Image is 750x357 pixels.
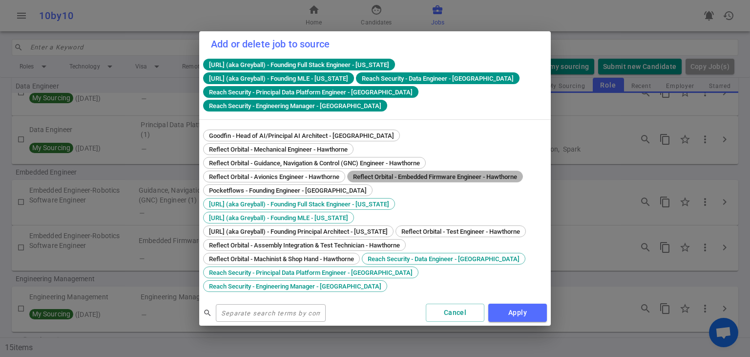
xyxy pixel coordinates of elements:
span: search [203,309,212,317]
h2: Add or delete job to source [199,31,551,57]
span: [URL] (aka Greyball) - Founding Full Stack Engineer - [US_STATE] [205,61,393,68]
span: Goodfin - Head of AI/Principal AI Architect - [GEOGRAPHIC_DATA] [206,132,397,139]
span: Reach Security - Engineering Manager - [GEOGRAPHIC_DATA] [205,102,385,110]
span: [URL] (aka Greyball) - Founding MLE - [US_STATE] [205,75,352,82]
span: Reach Security - Engineering Manager - [GEOGRAPHIC_DATA] [206,283,385,290]
span: Reach Security - Data Engineer - [GEOGRAPHIC_DATA] [358,75,518,82]
span: Reach Security - Principal Data Platform Engineer - [GEOGRAPHIC_DATA] [205,89,417,96]
span: [URL] (aka Greyball) - Founding MLE - [US_STATE] [206,214,352,222]
span: Reflect Orbital - Embedded Firmware Engineer - Hawthorne [350,173,521,180]
span: Reach Security - Data Engineer - [GEOGRAPHIC_DATA] [364,255,523,263]
span: [URL] (aka Greyball) - Founding Full Stack Engineer - [US_STATE] [206,201,393,208]
span: Reflect Orbital - Guidance, Navigation & Control (GNC) Engineer - Hawthorne [206,159,423,167]
span: Reflect Orbital - Machinist & Shop Hand - Hawthorne [206,255,357,263]
span: Reflect Orbital - Assembly Integration & Test Technician - Hawthorne [206,242,403,249]
button: Cancel [426,304,484,322]
span: Reach Security - Principal Data Platform Engineer - [GEOGRAPHIC_DATA] [206,269,416,276]
span: Pocketflows - Founding Engineer - [GEOGRAPHIC_DATA] [206,187,370,194]
span: Reflect Orbital - Mechanical Engineer - Hawthorne [206,146,351,153]
input: Separate search terms by comma or space [216,305,326,321]
span: Reflect Orbital - Avionics Engineer - Hawthorne [206,173,343,180]
button: Apply [488,304,547,322]
span: Reflect Orbital - Test Engineer - Hawthorne [398,228,523,235]
span: [URL] (aka Greyball) - Founding Principal Architect - [US_STATE] [206,228,391,235]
